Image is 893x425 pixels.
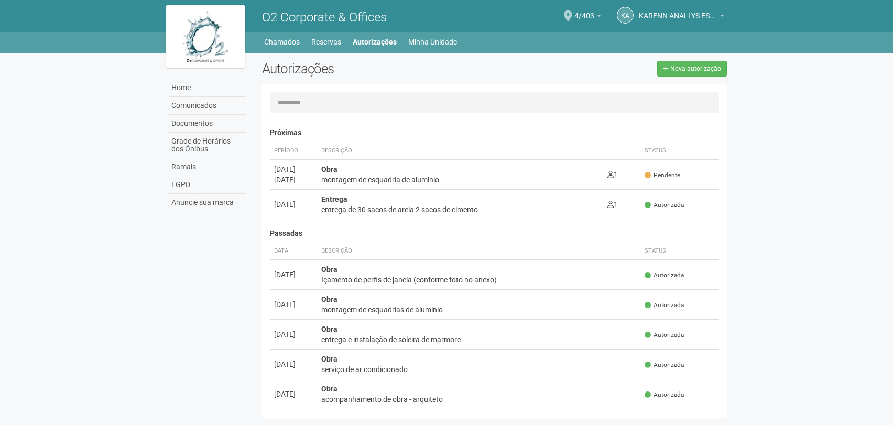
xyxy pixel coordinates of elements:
[321,175,599,185] div: montagem de esquadria de aluminio
[321,165,337,173] strong: Obra
[645,271,684,280] span: Autorizada
[321,204,599,215] div: entrega de 30 sacos de areia 2 sacos de cimento
[311,35,341,49] a: Reservas
[617,7,634,24] a: KA
[166,5,245,68] img: logo.jpg
[270,129,719,137] h4: Próximas
[270,143,317,160] th: Período
[169,133,246,158] a: Grade de Horários dos Ônibus
[274,329,313,340] div: [DATE]
[274,299,313,310] div: [DATE]
[274,359,313,369] div: [DATE]
[321,275,636,285] div: Içamento de perfis de janela (conforme foto no anexo)
[639,13,724,21] a: KARENN ANALLYS ESTELLA
[574,13,601,21] a: 4/403
[639,2,717,20] span: KARENN ANALLYS ESTELLA
[321,325,337,333] strong: Obra
[169,79,246,97] a: Home
[169,176,246,194] a: LGPD
[645,390,684,399] span: Autorizada
[645,201,684,210] span: Autorizada
[321,364,636,375] div: serviço de ar condicionado
[640,143,719,160] th: Status
[321,295,337,303] strong: Obra
[670,65,721,72] span: Nova autorização
[274,164,313,175] div: [DATE]
[274,269,313,280] div: [DATE]
[321,355,337,363] strong: Obra
[169,194,246,211] a: Anuncie sua marca
[262,10,387,25] span: O2 Corporate & Offices
[274,199,313,210] div: [DATE]
[169,115,246,133] a: Documentos
[321,385,337,393] strong: Obra
[645,361,684,369] span: Autorizada
[321,304,636,315] div: montagem de esquadrias de aluminio
[645,171,680,180] span: Pendente
[645,301,684,310] span: Autorizada
[657,61,727,77] a: Nova autorização
[607,170,618,179] span: 1
[262,61,486,77] h2: Autorizações
[274,389,313,399] div: [DATE]
[270,243,317,260] th: Data
[169,158,246,176] a: Ramais
[317,243,640,260] th: Descrição
[264,35,300,49] a: Chamados
[169,97,246,115] a: Comunicados
[274,175,313,185] div: [DATE]
[574,2,594,20] span: 4/403
[640,243,719,260] th: Status
[321,265,337,274] strong: Obra
[321,195,347,203] strong: Entrega
[353,35,397,49] a: Autorizações
[645,331,684,340] span: Autorizada
[321,394,636,405] div: acompanhamento de obra - arquiteto
[317,143,603,160] th: Descrição
[607,200,618,209] span: 1
[270,230,719,237] h4: Passadas
[321,334,636,345] div: entrega e instalação de soleira de marmore
[408,35,457,49] a: Minha Unidade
